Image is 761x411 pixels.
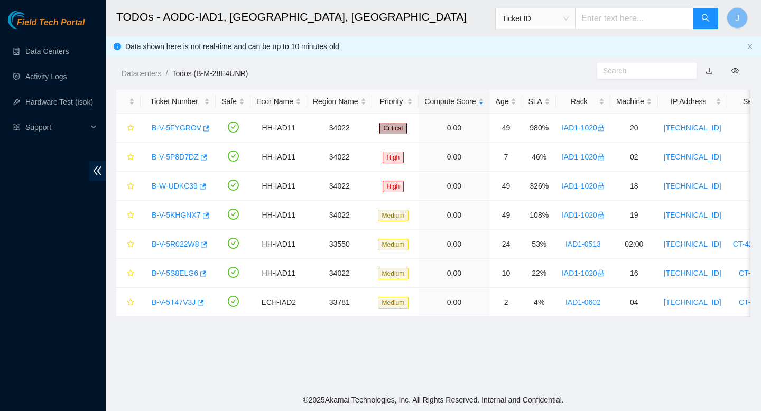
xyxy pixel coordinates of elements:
span: lock [597,182,605,190]
a: B-V-5S8ELG6 [152,269,198,277]
span: star [127,182,134,191]
span: Support [25,117,88,138]
img: Akamai Technologies [8,11,53,29]
a: B-V-5R022W8 [152,240,199,248]
a: Hardware Test (isok) [25,98,93,106]
td: HH-IAD11 [250,201,307,230]
a: Akamai TechnologiesField Tech Portal [8,19,85,33]
td: 108% [522,201,555,230]
span: double-left [89,161,106,181]
span: read [13,124,20,131]
a: Datacenters [122,69,161,78]
a: Activity Logs [25,72,67,81]
input: Enter text here... [575,8,693,29]
td: 0.00 [419,259,489,288]
td: 7 [490,143,523,172]
td: 34022 [307,114,372,143]
a: IAD1-1020lock [562,211,605,219]
td: 2 [490,288,523,317]
td: 22% [522,259,555,288]
span: check-circle [228,238,239,249]
td: 4% [522,288,555,317]
span: check-circle [228,209,239,220]
a: B-W-UDKC39 [152,182,198,190]
td: HH-IAD11 [250,143,307,172]
td: 0.00 [419,172,489,201]
button: close [747,43,753,50]
a: B-V-5KHGNX7 [152,211,201,219]
a: [TECHNICAL_ID] [664,182,721,190]
td: 326% [522,172,555,201]
td: ECH-IAD2 [250,288,307,317]
footer: © 2025 Akamai Technologies, Inc. All Rights Reserved. Internal and Confidential. [106,389,761,411]
button: search [693,8,718,29]
span: / [165,69,168,78]
button: star [122,119,135,136]
td: HH-IAD11 [250,259,307,288]
a: IAD1-1020lock [562,182,605,190]
span: Medium [378,210,409,221]
td: 49 [490,114,523,143]
a: B-V-5T47V3J [152,298,196,306]
button: star [122,265,135,282]
span: lock [597,211,605,219]
td: HH-IAD11 [250,172,307,201]
a: [TECHNICAL_ID] [664,211,721,219]
a: IAD1-0602 [565,298,601,306]
td: 53% [522,230,555,259]
span: star [127,211,134,220]
a: download [706,67,713,75]
span: star [127,124,134,133]
td: 02 [610,143,658,172]
td: 0.00 [419,114,489,143]
span: Medium [378,239,409,250]
button: J [727,7,748,29]
td: 04 [610,288,658,317]
span: J [735,12,739,25]
td: 34022 [307,172,372,201]
button: star [122,148,135,165]
td: 34022 [307,259,372,288]
td: 49 [490,172,523,201]
td: 34022 [307,201,372,230]
span: Ticket ID [502,11,569,26]
td: 33781 [307,288,372,317]
span: star [127,240,134,249]
a: [TECHNICAL_ID] [664,153,721,161]
button: star [122,236,135,253]
span: Field Tech Portal [17,18,85,28]
td: 0.00 [419,230,489,259]
a: IAD1-0513 [565,240,601,248]
span: eye [731,67,739,74]
span: check-circle [228,122,239,133]
td: 18 [610,172,658,201]
span: search [701,14,710,24]
a: B-V-5P8D7DZ [152,153,199,161]
span: check-circle [228,296,239,307]
td: 0.00 [419,143,489,172]
input: Search [603,65,682,77]
span: check-circle [228,180,239,191]
a: IAD1-1020lock [562,153,605,161]
span: lock [597,269,605,277]
a: [TECHNICAL_ID] [664,124,721,132]
td: 0.00 [419,288,489,317]
td: HH-IAD11 [250,114,307,143]
a: IAD1-1020lock [562,124,605,132]
button: star [122,178,135,194]
a: IAD1-1020lock [562,269,605,277]
td: HH-IAD11 [250,230,307,259]
button: star [122,207,135,223]
td: 34022 [307,143,372,172]
td: 980% [522,114,555,143]
td: 24 [490,230,523,259]
td: 33550 [307,230,372,259]
span: Critical [379,123,407,134]
td: 46% [522,143,555,172]
a: Todos (B-M-28E4UNR) [172,69,248,78]
a: B-V-5FYGROV [152,124,201,132]
span: check-circle [228,151,239,162]
span: High [383,152,404,163]
span: star [127,153,134,162]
